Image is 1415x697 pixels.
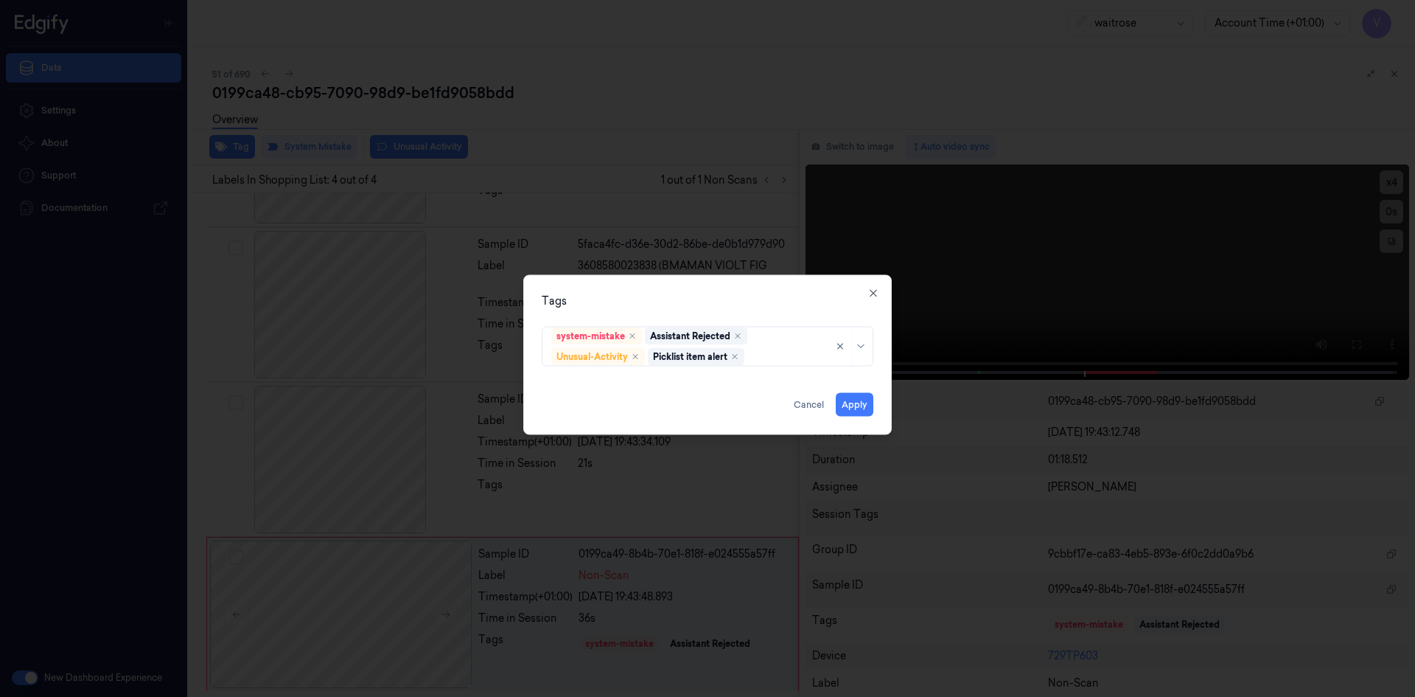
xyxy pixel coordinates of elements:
[650,329,730,342] div: Assistant Rejected
[556,350,628,363] div: Unusual-Activity
[631,352,640,361] div: Remove ,Unusual-Activity
[733,331,742,340] div: Remove ,Assistant Rejected
[556,329,625,342] div: system-mistake
[628,331,637,340] div: Remove ,system-mistake
[653,350,727,363] div: Picklist item alert
[730,352,739,361] div: Remove ,Picklist item alert
[836,392,873,416] button: Apply
[542,293,873,308] div: Tags
[788,392,830,416] button: Cancel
